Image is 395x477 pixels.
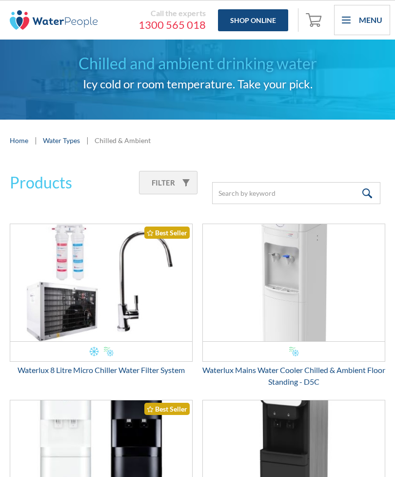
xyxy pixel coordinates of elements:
div: Best Seller [144,403,190,415]
div: Chilled & Ambient [95,135,151,145]
div: Best Seller [144,227,190,239]
h2: Icy cold or room temperature. Take your pick. [10,75,385,93]
a: 1300 565 018 [107,18,206,32]
div: | [33,134,38,146]
a: Waterlux 8 Litre Micro Chiller Water Filter SystemBest SellerWaterlux 8 Litre Micro Chiller Water... [10,224,193,376]
div: Filter [152,177,175,188]
a: Shop Online [218,9,288,31]
div: Menu [359,14,382,26]
div: Waterlux 8 Litre Micro Chiller Water Filter System [10,364,193,376]
h1: Chilled and ambient drinking water [10,52,385,75]
div: | [85,134,90,146]
img: shopping cart [306,12,324,27]
a: Open empty cart [303,8,327,32]
img: Waterlux 8 Litre Micro Chiller Water Filter System [10,224,192,341]
input: Search by keyword [212,182,380,204]
div: Call the experts [107,8,206,18]
a: Waterlux Mains Water Cooler Chilled & Ambient Floor Standing - D5CWaterlux Mains Water Cooler Chi... [202,224,385,388]
h2: Products [10,171,72,194]
a: Water Types [43,135,80,145]
img: The Water People [10,10,98,30]
div: Waterlux Mains Water Cooler Chilled & Ambient Floor Standing - D5C [202,364,385,388]
div: menu [334,5,390,35]
a: Home [10,135,28,145]
img: Waterlux Mains Water Cooler Chilled & Ambient Floor Standing - D5C [203,224,385,341]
